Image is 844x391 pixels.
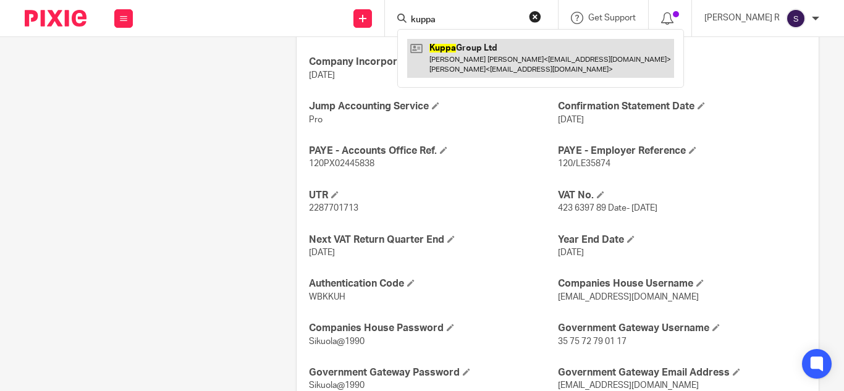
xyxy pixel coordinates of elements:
[309,293,345,301] span: WBKKUH
[558,322,806,335] h4: Government Gateway Username
[558,277,806,290] h4: Companies House Username
[309,248,335,257] span: [DATE]
[309,381,365,390] span: Sikuola@1990
[309,71,335,80] span: [DATE]
[558,189,806,202] h4: VAT No.
[309,145,557,158] h4: PAYE - Accounts Office Ref.
[558,100,806,113] h4: Confirmation Statement Date
[309,56,557,69] h4: Company Incorporated On
[309,366,557,379] h4: Government Gateway Password
[588,14,636,22] span: Get Support
[309,204,358,212] span: 2287701713
[309,233,557,246] h4: Next VAT Return Quarter End
[558,204,657,212] span: 423 6397 89 Date- [DATE]
[786,9,806,28] img: svg%3E
[558,233,806,246] h4: Year End Date
[309,322,557,335] h4: Companies House Password
[704,12,780,24] p: [PERSON_NAME] R
[558,337,627,346] span: 35 75 72 79 01 17
[309,277,557,290] h4: Authentication Code
[309,100,557,113] h4: Jump Accounting Service
[558,381,699,390] span: [EMAIL_ADDRESS][DOMAIN_NAME]
[25,10,87,27] img: Pixie
[410,15,521,26] input: Search
[529,11,541,23] button: Clear
[558,159,610,168] span: 120/LE35874
[558,293,699,301] span: [EMAIL_ADDRESS][DOMAIN_NAME]
[558,248,584,257] span: [DATE]
[309,189,557,202] h4: UTR
[309,159,374,168] span: 120PX02445838
[558,366,806,379] h4: Government Gateway Email Address
[309,337,365,346] span: Sikuola@1990
[558,145,806,158] h4: PAYE - Employer Reference
[309,116,323,124] span: Pro
[558,116,584,124] span: [DATE]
